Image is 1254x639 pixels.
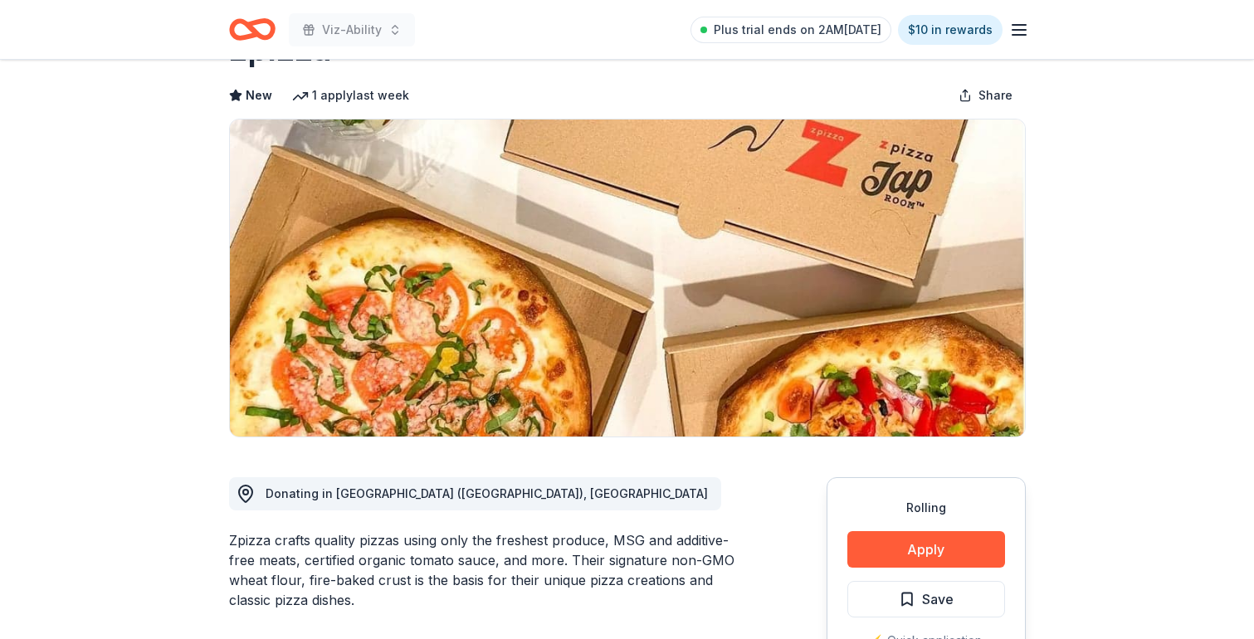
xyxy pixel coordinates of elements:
[847,581,1005,617] button: Save
[266,486,708,500] span: Donating in [GEOGRAPHIC_DATA] ([GEOGRAPHIC_DATA]), [GEOGRAPHIC_DATA]
[322,20,382,40] span: Viz-Ability
[230,120,1025,437] img: Image for zpizza
[289,13,415,46] button: Viz-Ability
[922,588,954,610] span: Save
[847,531,1005,568] button: Apply
[246,85,272,105] span: New
[292,85,409,105] div: 1 apply last week
[945,79,1026,112] button: Share
[229,530,747,610] div: Zpizza crafts quality pizzas using only the freshest produce, MSG and additive-free meats, certif...
[229,10,276,49] a: Home
[714,20,881,40] span: Plus trial ends on 2AM[DATE]
[978,85,1012,105] span: Share
[898,15,1003,45] a: $10 in rewards
[690,17,891,43] a: Plus trial ends on 2AM[DATE]
[847,498,1005,518] div: Rolling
